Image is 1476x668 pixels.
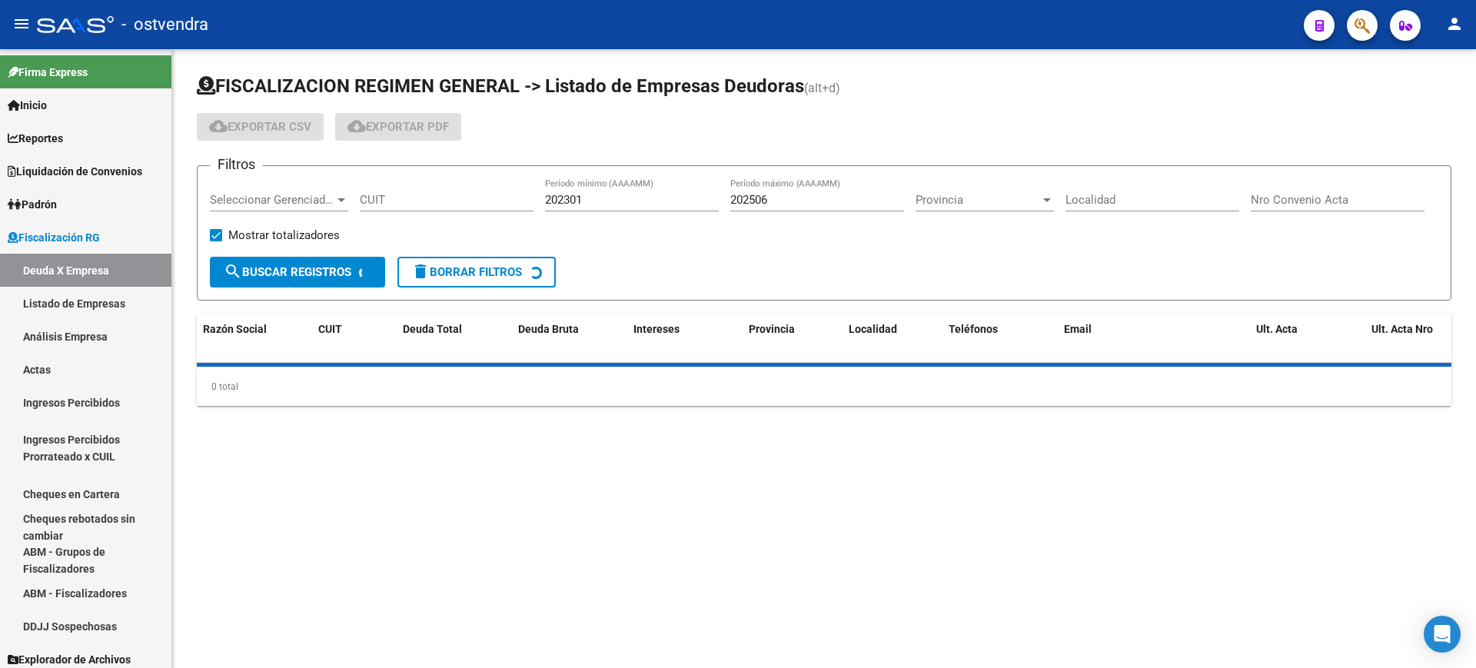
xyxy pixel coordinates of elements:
datatable-header-cell: CUIT [312,313,397,364]
datatable-header-cell: Intereses [627,313,743,364]
mat-icon: search [224,262,242,281]
span: Exportar CSV [209,120,311,134]
span: Localidad [849,323,897,335]
span: Exportar PDF [347,120,449,134]
span: Provincia [749,323,795,335]
span: Buscar Registros [224,265,351,279]
span: Seleccionar Gerenciador [210,193,334,207]
mat-icon: cloud_download [347,117,366,135]
span: Razón Social [203,323,267,335]
button: Borrar Filtros [397,257,556,287]
h3: Filtros [210,154,263,175]
button: Exportar PDF [335,113,461,141]
span: Ult. Acta [1256,323,1298,335]
span: Ult. Acta Nro [1371,323,1433,335]
span: FISCALIZACION REGIMEN GENERAL -> Listado de Empresas Deudoras [197,75,804,97]
div: 0 total [197,367,1451,406]
mat-icon: person [1445,15,1464,33]
datatable-header-cell: Provincia [743,313,843,364]
span: - ostvendra [121,8,208,42]
span: Provincia [916,193,1040,207]
button: Exportar CSV [197,113,324,141]
span: Mostrar totalizadores [228,226,340,244]
datatable-header-cell: Razón Social [197,313,312,364]
mat-icon: menu [12,15,31,33]
span: Email [1064,323,1092,335]
span: Deuda Total [403,323,462,335]
span: Borrar Filtros [411,265,522,279]
span: Explorador de Archivos [8,651,131,668]
span: (alt+d) [804,81,840,95]
span: Inicio [8,97,47,114]
datatable-header-cell: Deuda Bruta [512,313,627,364]
span: Reportes [8,130,63,147]
button: Buscar Registros [210,257,385,287]
datatable-header-cell: Email [1058,313,1250,364]
mat-icon: cloud_download [209,117,228,135]
span: Intereses [633,323,680,335]
span: Padrón [8,196,57,213]
span: Firma Express [8,64,88,81]
span: CUIT [318,323,342,335]
span: Deuda Bruta [518,323,579,335]
datatable-header-cell: Localidad [843,313,942,364]
datatable-header-cell: Teléfonos [942,313,1058,364]
span: Fiscalización RG [8,229,100,246]
datatable-header-cell: Ult. Acta [1250,313,1365,364]
mat-icon: delete [411,262,430,281]
datatable-header-cell: Deuda Total [397,313,512,364]
span: Liquidación de Convenios [8,163,142,180]
div: Open Intercom Messenger [1424,616,1461,653]
span: Teléfonos [949,323,998,335]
